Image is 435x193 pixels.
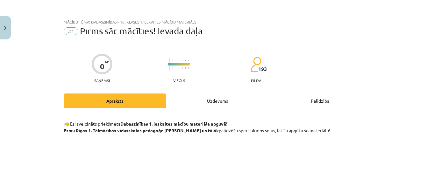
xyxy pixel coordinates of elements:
[175,60,176,61] img: icon-short-line-57e1e144782c952c97e751825c79c345078a6d821885a25fce030b3d8c18986b.svg
[92,78,112,83] p: Saņemsi
[173,78,185,83] p: Viegls
[188,67,189,69] img: icon-short-line-57e1e144782c952c97e751825c79c345078a6d821885a25fce030b3d8c18986b.svg
[251,78,261,83] p: pilda
[258,66,267,72] span: 193
[64,114,371,134] p: 👋 Esi sveicināts priekšmeta palīdzēšu spert pirmos soļus, lai Tu apgūtu šo materiālu!
[172,60,173,61] img: icon-short-line-57e1e144782c952c97e751825c79c345078a6d821885a25fce030b3d8c18986b.svg
[80,26,203,36] span: Pirms sāc mācīties! Ievada daļa
[4,26,7,30] img: icon-close-lesson-0947bae3869378f0d4975bcd49f059093ad1ed9edebbc8119c70593378902aed.svg
[64,20,371,24] div: Mācību tēma: Dabaszinības - 10. klases 1.ieskaites mācību materiāls
[169,58,170,71] img: icon-long-line-d9ea69661e0d244f92f715978eff75569469978d946b2353a9bb055b3ed8787d.svg
[179,60,179,61] img: icon-short-line-57e1e144782c952c97e751825c79c345078a6d821885a25fce030b3d8c18986b.svg
[100,62,104,71] div: 0
[166,93,269,108] div: Uzdevums
[64,27,78,35] span: #1
[175,67,176,69] img: icon-short-line-57e1e144782c952c97e751825c79c345078a6d821885a25fce030b3d8c18986b.svg
[179,67,179,69] img: icon-short-line-57e1e144782c952c97e751825c79c345078a6d821885a25fce030b3d8c18986b.svg
[105,60,109,63] span: XP
[172,67,173,69] img: icon-short-line-57e1e144782c952c97e751825c79c345078a6d821885a25fce030b3d8c18986b.svg
[188,60,189,61] img: icon-short-line-57e1e144782c952c97e751825c79c345078a6d821885a25fce030b3d8c18986b.svg
[64,93,166,108] div: Apraksts
[269,93,371,108] div: Palīdzība
[250,57,261,72] img: students-c634bb4e5e11cddfef0936a35e636f08e4e9abd3cc4e673bd6f9a4125e45ecb1.svg
[120,121,148,127] strong: Dabaszinības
